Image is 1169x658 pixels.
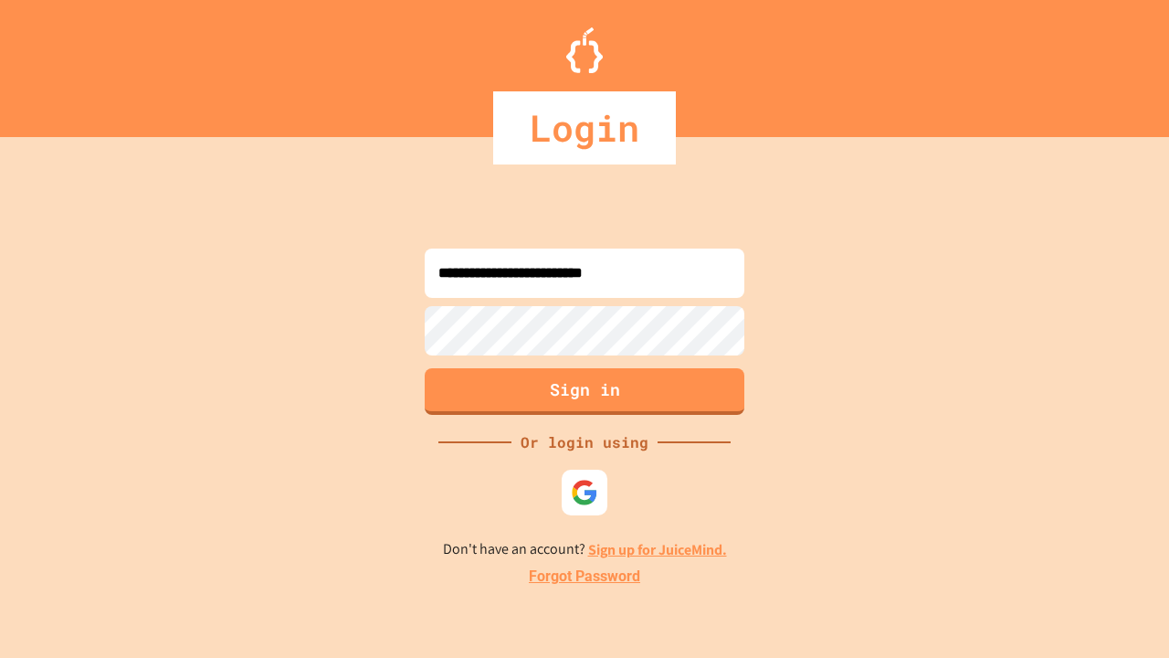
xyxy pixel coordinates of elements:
a: Forgot Password [529,566,640,588]
div: Or login using [511,431,658,453]
img: google-icon.svg [571,479,598,506]
div: Login [493,91,676,164]
img: Logo.svg [566,27,603,73]
button: Sign in [425,368,744,415]
p: Don't have an account? [443,538,727,561]
a: Sign up for JuiceMind. [588,540,727,559]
